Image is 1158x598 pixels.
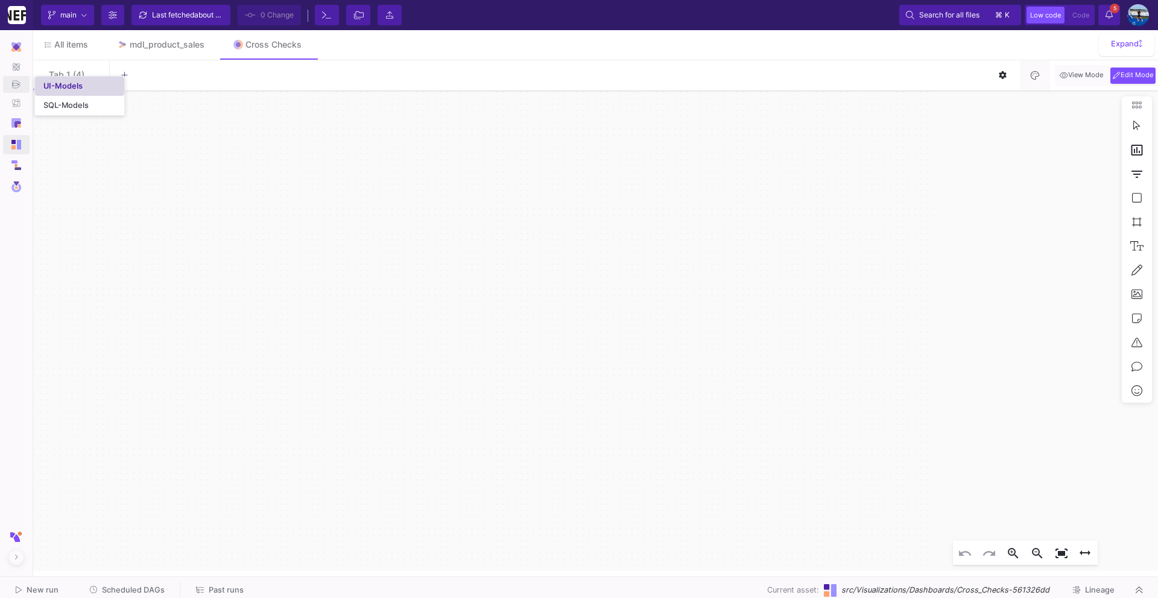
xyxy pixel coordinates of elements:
[130,40,204,49] div: mdl_product_sales
[1072,11,1089,19] span: Code
[1030,546,1045,561] mat-icon: zoom_out
[11,140,21,149] img: Navigation icon
[3,156,30,175] a: Navigation icon
[194,10,259,19] span: about 20 hours ago
[117,40,127,50] img: Tab icon
[131,5,230,25] button: Last fetchedabout 20 hours ago
[11,181,22,192] img: Navigation icon
[152,6,224,24] div: Last fetched
[1054,546,1069,561] mat-icon: fit_screen
[3,57,30,112] div: Navigation icon
[1110,71,1156,80] span: Edit Mode
[43,81,83,91] div: UI-Models
[1057,68,1106,84] button: View Mode
[1006,546,1020,561] mat-icon: zoom_in
[919,6,979,24] span: Search for all files
[35,77,124,96] a: UI-Models
[1110,68,1156,84] button: Edit Mode
[1057,71,1106,80] span: View Mode
[1027,7,1065,24] button: Low code
[11,118,21,128] img: Navigation icon
[41,5,94,25] button: main
[35,96,124,115] a: SQL-Models
[1030,11,1061,19] span: Low code
[11,42,21,52] img: Navigation icon
[767,584,819,596] span: Current asset:
[1127,4,1149,26] img: AEdFTp4_RXFoBzJxSaYPMZp7Iyigz82078j9C0hFtL5t=s96-c
[54,40,88,49] span: All items
[11,62,21,72] img: Navigation icon
[1085,585,1115,594] span: Lineage
[11,80,21,89] img: Navigation icon
[3,113,30,133] a: Navigation icon
[3,135,30,154] a: Navigation icon
[60,6,77,24] span: main
[1005,8,1010,22] span: k
[841,584,1049,596] span: src/Visualizations/Dashboards/Cross_Checks-561326dd
[1078,546,1092,560] mat-icon: height
[992,8,1014,22] button: ⌘k
[233,40,243,49] img: Tab icon
[209,585,244,594] span: Past runs
[11,98,21,108] img: Navigation icon
[1130,143,1144,157] mat-icon: insert_chart_outlined
[1110,4,1119,13] span: 5
[245,40,302,49] div: Cross Checks
[42,70,92,80] div: Tab 1 (4)
[3,37,30,57] mat-expansion-panel-header: Navigation icon
[1130,167,1144,181] mat-icon: filter_list
[3,58,30,75] a: Navigation icon
[43,101,89,110] div: SQL-Models
[1069,7,1093,24] button: Code
[27,585,59,594] span: New run
[995,8,1002,22] span: ⌘
[8,6,26,24] img: YZ4Yr8zUCx6JYM5gIgaTIQYeTXdcwQjnYC8iZtTV.png
[11,160,21,170] img: Navigation icon
[30,61,103,90] button: Tab 1 (4)
[1098,5,1120,25] button: 5
[824,584,837,597] img: Dashboards
[3,94,30,111] a: Navigation icon
[102,585,165,594] span: Scheduled DAGs
[3,177,30,197] a: Navigation icon
[899,5,1021,25] button: Search for all files⌘k
[10,523,22,550] img: y42-short-logo.svg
